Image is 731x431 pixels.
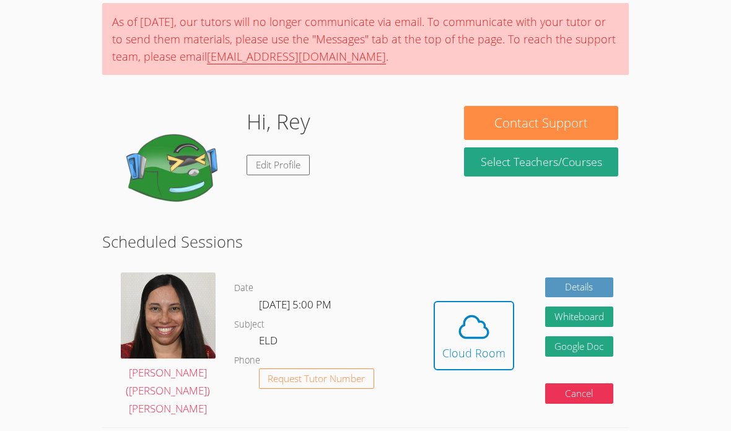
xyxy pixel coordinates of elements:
dt: Subject [234,318,265,333]
dt: Phone [234,354,260,369]
button: Request Tutor Number [259,369,375,390]
button: Cancel [545,384,613,404]
dd: ELD [259,333,280,354]
button: Cloud Room [434,302,514,371]
button: Contact Support [464,107,618,141]
span: Request Tutor Number [268,375,365,384]
a: Google Doc [545,337,613,357]
h1: Hi, Rey [247,107,310,138]
div: As of [DATE], our tutors will no longer communicate via email. To communicate with your tutor or ... [102,4,629,76]
dt: Date [234,281,253,297]
a: [PERSON_NAME] ([PERSON_NAME]) [PERSON_NAME] [121,273,215,418]
button: Whiteboard [545,307,613,328]
div: Cloud Room [442,345,506,362]
h2: Scheduled Sessions [102,230,629,254]
img: Profile%20Picture%20Edited%20Westgate.jpg [121,273,215,359]
a: Select Teachers/Courses [464,148,618,177]
span: [DATE] 5:00 PM [259,298,331,312]
img: default.png [113,107,237,230]
a: Edit Profile [247,155,310,176]
a: Details [545,278,613,298]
